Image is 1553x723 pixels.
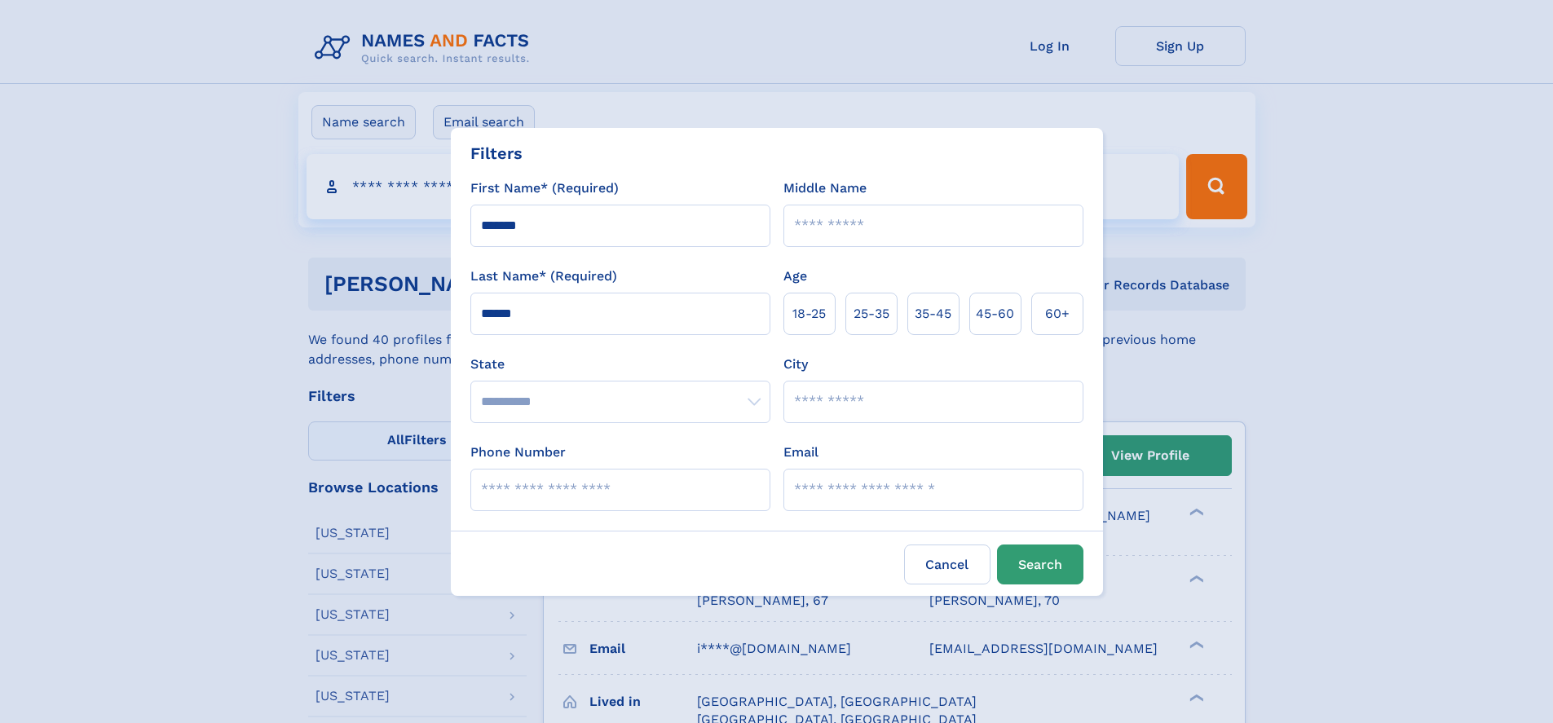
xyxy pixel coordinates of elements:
label: Last Name* (Required) [470,267,617,286]
label: City [783,355,808,374]
label: Middle Name [783,179,867,198]
span: 35‑45 [915,304,951,324]
label: State [470,355,770,374]
label: Email [783,443,818,462]
div: Filters [470,141,523,165]
button: Search [997,544,1083,584]
span: 60+ [1045,304,1070,324]
span: 25‑35 [854,304,889,324]
span: 45‑60 [976,304,1014,324]
label: Cancel [904,544,990,584]
label: First Name* (Required) [470,179,619,198]
label: Age [783,267,807,286]
span: 18‑25 [792,304,826,324]
label: Phone Number [470,443,566,462]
